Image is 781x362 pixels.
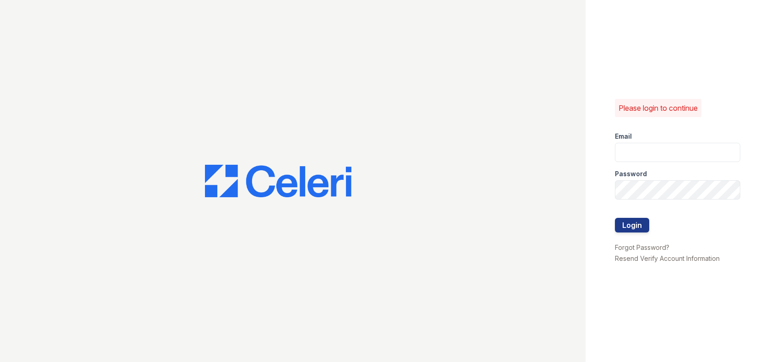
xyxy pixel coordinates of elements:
[205,165,351,198] img: CE_Logo_Blue-a8612792a0a2168367f1c8372b55b34899dd931a85d93a1a3d3e32e68fde9ad4.png
[615,218,649,232] button: Login
[615,254,720,262] a: Resend Verify Account Information
[615,132,632,141] label: Email
[615,169,647,178] label: Password
[619,103,698,113] p: Please login to continue
[615,243,669,251] a: Forgot Password?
